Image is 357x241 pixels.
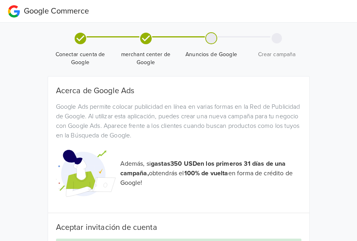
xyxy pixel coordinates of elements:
[56,223,301,232] h5: Aceptar invitación de cuenta
[56,86,301,96] h5: Acerca de Google Ads
[184,169,228,177] strong: 100% de vuelta
[120,159,301,188] p: Además, si obtendrás el en forma de crédito de Google!
[51,51,110,67] span: Conectar cuenta de Google
[56,143,116,203] img: Google Promotional Codes
[247,51,307,59] span: Crear campaña
[116,51,176,67] span: merchant center de Google
[120,160,286,177] strong: gastas 350 USD en los primeros 31 días de una campaña,
[50,102,307,140] div: Google Ads permite colocar publicidad en línea en varias formas en la Red de Publicidad de Google...
[24,6,89,16] span: Google Commerce
[182,51,241,59] span: Anuncios de Google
